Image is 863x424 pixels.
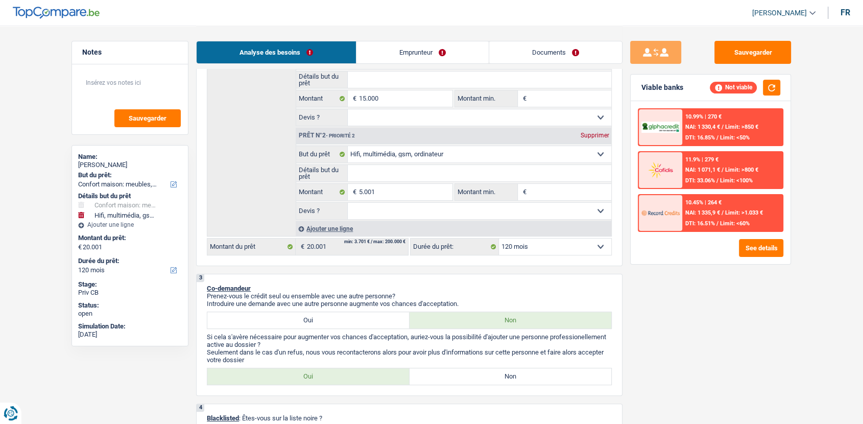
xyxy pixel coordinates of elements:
[744,5,816,21] a: [PERSON_NAME]
[197,274,204,282] div: 3
[455,184,517,200] label: Montant min.
[296,132,357,139] div: Prêt n°2
[78,192,182,200] div: Détails but du prêt
[197,41,356,63] a: Analyse des besoins
[78,280,182,289] div: Stage:
[296,203,348,219] label: Devis ?
[78,289,182,297] div: Priv CB
[78,153,182,161] div: Name:
[78,221,182,228] div: Ajouter une ligne
[356,41,489,63] a: Emprunteur
[78,257,180,265] label: Durée du prêt:
[78,301,182,310] div: Status:
[296,165,348,181] label: Détails but du prêt
[714,41,791,64] button: Sauvegarder
[13,7,100,19] img: TopCompare Logo
[725,209,763,216] span: Limit: >1.033 €
[641,203,679,222] img: Record Credits
[685,220,715,227] span: DTI: 16.51%
[722,124,724,130] span: /
[78,331,182,339] div: [DATE]
[841,8,850,17] div: fr
[207,300,612,308] p: Introduire une demande avec une autre personne augmente vos chances d'acceptation.
[455,90,517,107] label: Montant min.
[739,239,783,257] button: See details
[296,146,348,162] label: But du prêt
[685,177,715,184] span: DTI: 33.06%
[518,90,529,107] span: €
[411,239,499,255] label: Durée du prêt:
[641,122,679,133] img: AlphaCredit
[720,134,750,141] span: Limit: <50%
[685,167,720,173] span: NAI: 1 071,1 €
[685,209,720,216] span: NAI: 1 335,9 €
[78,310,182,318] div: open
[710,82,757,93] div: Not viable
[296,184,348,200] label: Montant
[348,90,359,107] span: €
[722,209,724,216] span: /
[78,243,82,251] span: €
[410,368,612,385] label: Non
[296,221,611,236] div: Ajouter une ligne
[685,199,722,206] div: 10.45% | 264 €
[296,72,348,88] label: Détails but du prêt
[78,161,182,169] div: [PERSON_NAME]
[197,404,204,412] div: 4
[82,48,178,57] h5: Notes
[296,109,348,126] label: Devis ?
[725,167,758,173] span: Limit: >800 €
[725,124,758,130] span: Limit: >850 €
[207,239,296,255] label: Montant du prêt
[716,177,718,184] span: /
[489,41,622,63] a: Documents
[296,239,307,255] span: €
[720,220,750,227] span: Limit: <60%
[578,132,611,138] div: Supprimer
[207,414,612,422] p: : Êtes-vous sur la liste noire ?
[641,160,679,179] img: Cofidis
[114,109,181,127] button: Sauvegarder
[207,348,612,364] p: Seulement dans le cas d'un refus, nous vous recontacterons alors pour avoir plus d'informations s...
[685,124,720,130] span: NAI: 1 330,4 €
[518,184,529,200] span: €
[685,134,715,141] span: DTI: 16.85%
[207,368,410,385] label: Oui
[752,9,807,17] span: [PERSON_NAME]
[78,322,182,331] div: Simulation Date:
[207,414,239,422] span: Blacklisted
[685,156,718,163] div: 11.9% | 279 €
[348,184,359,200] span: €
[78,234,180,242] label: Montant du prêt:
[716,220,718,227] span: /
[720,177,753,184] span: Limit: <100%
[685,113,722,120] div: 10.99% | 270 €
[716,134,718,141] span: /
[207,333,612,348] p: Si cela s'avère nécessaire pour augmenter vos chances d'acceptation, auriez-vous la possibilité d...
[207,292,612,300] p: Prenez-vous le crédit seul ou ensemble avec une autre personne?
[722,167,724,173] span: /
[410,312,612,328] label: Non
[207,285,251,292] span: Co-demandeur
[78,171,180,179] label: But du prêt:
[207,312,410,328] label: Oui
[641,83,683,92] div: Viable banks
[344,240,405,244] div: min: 3.701 € / max: 200.000 €
[326,133,355,138] span: - Priorité 2
[296,90,348,107] label: Montant
[129,115,166,122] span: Sauvegarder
